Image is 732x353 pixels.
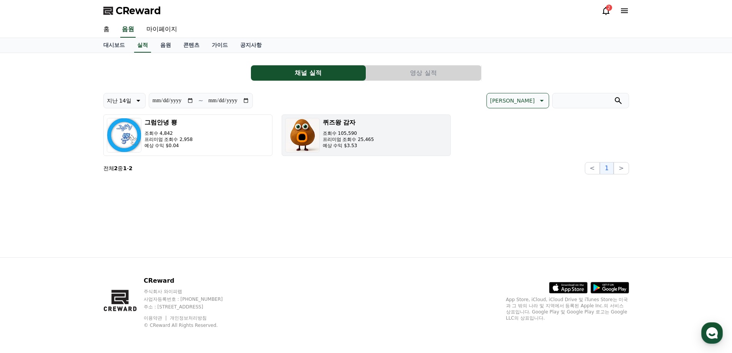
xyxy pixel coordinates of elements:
a: 대시보드 [97,38,131,53]
img: 퀴즈왕 감자 [285,118,320,152]
strong: 1 [123,165,127,171]
p: ~ [198,96,203,105]
a: 대화 [51,244,99,263]
p: 예상 수익 $0.04 [144,143,193,149]
p: CReward [144,276,237,285]
p: 예상 수익 $3.53 [323,143,374,149]
button: 채널 실적 [251,65,366,81]
a: 설정 [99,244,148,263]
button: 그럼안녕 뿅 조회수 4,842 프리미엄 조회수 2,958 예상 수익 $0.04 [103,114,272,156]
p: 전체 중 - [103,164,133,172]
button: 1 [600,162,614,174]
p: 사업자등록번호 : [PHONE_NUMBER] [144,296,237,302]
span: 홈 [24,255,29,261]
a: 실적 [134,38,151,53]
p: 조회수 4,842 [144,130,193,136]
p: 프리미엄 조회수 25,465 [323,136,374,143]
a: CReward [103,5,161,17]
p: App Store, iCloud, iCloud Drive 및 iTunes Store는 미국과 그 밖의 나라 및 지역에서 등록된 Apple Inc.의 서비스 상표입니다. Goo... [506,297,629,321]
strong: 2 [129,165,133,171]
button: [PERSON_NAME] [486,93,549,108]
a: 마이페이지 [140,22,183,38]
button: 지난 14일 [103,93,146,108]
a: 음원 [120,22,136,38]
a: 콘텐츠 [177,38,206,53]
a: 개인정보처리방침 [170,315,207,321]
button: 영상 실적 [366,65,481,81]
p: 지난 14일 [107,95,131,106]
p: 주소 : [STREET_ADDRESS] [144,304,237,310]
span: CReward [116,5,161,17]
strong: 2 [114,165,118,171]
button: 퀴즈왕 감자 조회수 105,590 프리미엄 조회수 25,465 예상 수익 $3.53 [282,114,451,156]
button: > [614,162,629,174]
div: 2 [606,5,612,11]
p: 조회수 105,590 [323,130,374,136]
h3: 퀴즈왕 감자 [323,118,374,127]
button: < [585,162,600,174]
a: 공지사항 [234,38,268,53]
p: [PERSON_NAME] [490,95,534,106]
h3: 그럼안녕 뿅 [144,118,193,127]
a: 홈 [97,22,116,38]
p: © CReward All Rights Reserved. [144,322,237,328]
a: 음원 [154,38,177,53]
img: 그럼안녕 뿅 [107,118,141,152]
span: 대화 [70,255,80,262]
p: 프리미엄 조회수 2,958 [144,136,193,143]
a: 2 [601,6,611,15]
a: 홈 [2,244,51,263]
a: 이용약관 [144,315,168,321]
a: 가이드 [206,38,234,53]
span: 설정 [119,255,128,261]
p: 주식회사 와이피랩 [144,288,237,295]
